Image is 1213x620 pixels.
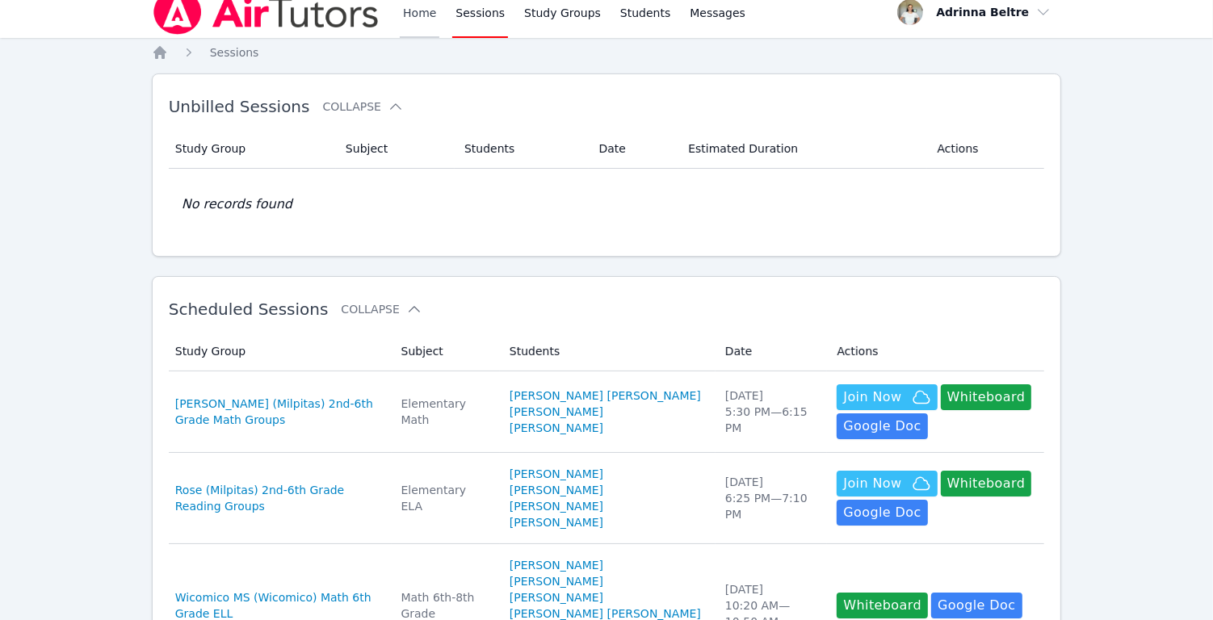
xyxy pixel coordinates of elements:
button: Whiteboard [941,471,1032,496]
tr: [PERSON_NAME] (Milpitas) 2nd-6th Grade Math GroupsElementary Math[PERSON_NAME] [PERSON_NAME][PERS... [169,371,1045,453]
a: [PERSON_NAME] [510,589,603,605]
a: [PERSON_NAME] [PERSON_NAME] [510,387,701,404]
span: Join Now [843,387,901,407]
button: Collapse [323,98,404,115]
button: Join Now [837,471,937,496]
a: [PERSON_NAME] [510,514,603,530]
div: Elementary Math [401,396,490,428]
span: Messages [690,5,745,21]
th: Study Group [169,129,336,169]
th: Study Group [169,332,392,371]
th: Actions [827,332,1044,371]
a: Google Doc [837,413,927,439]
tr: Rose (Milpitas) 2nd-6th Grade Reading GroupsElementary ELA[PERSON_NAME][PERSON_NAME][PERSON_NAME]... [169,453,1045,544]
th: Estimated Duration [678,129,927,169]
a: Google Doc [837,500,927,526]
span: Join Now [843,474,901,493]
div: [DATE] 6:25 PM — 7:10 PM [725,474,818,522]
th: Date [716,332,828,371]
th: Date [589,129,678,169]
a: [PERSON_NAME] [510,498,603,514]
th: Subject [392,332,500,371]
span: Unbilled Sessions [169,97,310,116]
button: Collapse [341,301,422,317]
nav: Breadcrumb [152,44,1062,61]
div: Elementary ELA [401,482,490,514]
a: [PERSON_NAME] [510,557,603,573]
th: Subject [336,129,455,169]
a: [PERSON_NAME] [510,466,603,482]
a: Google Doc [931,593,1022,618]
a: Rose (Milpitas) 2nd-6th Grade Reading Groups [175,482,382,514]
a: Sessions [210,44,259,61]
button: Join Now [837,384,937,410]
td: No records found [169,169,1045,240]
th: Actions [927,129,1044,169]
span: Scheduled Sessions [169,300,329,319]
button: Whiteboard [837,593,928,618]
th: Students [500,332,716,371]
div: [DATE] 5:30 PM — 6:15 PM [725,387,818,436]
a: [PERSON_NAME] [510,482,603,498]
a: [PERSON_NAME] [510,573,603,589]
th: Students [455,129,589,169]
a: [PERSON_NAME] [510,420,603,436]
a: [PERSON_NAME] (Milpitas) 2nd-6th Grade Math Groups [175,396,382,428]
span: Sessions [210,46,259,59]
a: [PERSON_NAME] [510,404,603,420]
button: Whiteboard [941,384,1032,410]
